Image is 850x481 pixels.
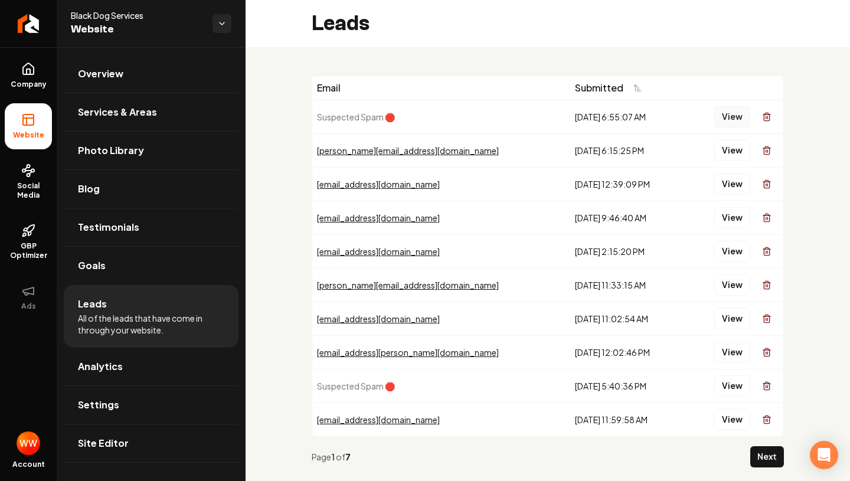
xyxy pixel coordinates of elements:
[78,259,106,273] span: Goals
[17,302,41,311] span: Ads
[575,145,679,156] div: [DATE] 6:15:25 PM
[750,446,784,467] button: Next
[714,174,750,195] button: View
[5,154,52,210] a: Social Media
[345,451,351,462] strong: 7
[64,348,238,385] a: Analytics
[575,111,679,123] div: [DATE] 6:55:07 AM
[575,81,623,95] span: Submitted
[714,342,750,363] button: View
[78,436,129,450] span: Site Editor
[714,409,750,430] button: View
[317,112,395,122] span: Suspected Spam 🛑
[575,346,679,358] div: [DATE] 12:02:46 PM
[575,77,649,99] button: Submitted
[312,451,331,462] span: Page
[64,208,238,246] a: Testimonials
[17,431,40,455] img: Warner Wright
[336,451,345,462] span: of
[575,414,679,426] div: [DATE] 11:59:58 AM
[5,274,52,320] button: Ads
[575,246,679,257] div: [DATE] 2:15:20 PM
[78,297,107,311] span: Leads
[714,241,750,262] button: View
[64,132,238,169] a: Photo Library
[714,375,750,397] button: View
[78,143,144,158] span: Photo Library
[64,93,238,131] a: Services & Areas
[714,140,750,161] button: View
[714,274,750,296] button: View
[312,12,370,35] h2: Leads
[317,279,565,291] div: [PERSON_NAME][EMAIL_ADDRESS][DOMAIN_NAME]
[317,313,565,325] div: [EMAIL_ADDRESS][DOMAIN_NAME]
[575,178,679,190] div: [DATE] 12:39:09 PM
[78,359,123,374] span: Analytics
[714,207,750,228] button: View
[810,441,838,469] div: Open Intercom Messenger
[18,14,40,33] img: Rebolt Logo
[71,21,203,38] span: Website
[64,170,238,208] a: Blog
[575,313,679,325] div: [DATE] 11:02:54 AM
[575,212,679,224] div: [DATE] 9:46:40 AM
[64,55,238,93] a: Overview
[8,130,49,140] span: Website
[78,67,123,81] span: Overview
[317,246,565,257] div: [EMAIL_ADDRESS][DOMAIN_NAME]
[5,241,52,260] span: GBP Optimizer
[71,9,203,21] span: Black Dog Services
[64,247,238,284] a: Goals
[5,214,52,270] a: GBP Optimizer
[575,380,679,392] div: [DATE] 5:40:36 PM
[317,81,565,95] div: Email
[317,346,565,358] div: [EMAIL_ADDRESS][PERSON_NAME][DOMAIN_NAME]
[64,386,238,424] a: Settings
[714,106,750,127] button: View
[6,80,51,89] span: Company
[78,182,100,196] span: Blog
[78,105,157,119] span: Services & Areas
[331,451,336,462] strong: 1
[317,381,395,391] span: Suspected Spam 🛑
[317,178,565,190] div: [EMAIL_ADDRESS][DOMAIN_NAME]
[714,308,750,329] button: View
[575,279,679,291] div: [DATE] 11:33:15 AM
[12,460,45,469] span: Account
[78,220,139,234] span: Testimonials
[317,145,565,156] div: [PERSON_NAME][EMAIL_ADDRESS][DOMAIN_NAME]
[317,212,565,224] div: [EMAIL_ADDRESS][DOMAIN_NAME]
[317,414,565,426] div: [EMAIL_ADDRESS][DOMAIN_NAME]
[78,398,119,412] span: Settings
[64,424,238,462] a: Site Editor
[78,312,224,336] span: All of the leads that have come in through your website.
[17,431,40,455] button: Open user button
[5,53,52,99] a: Company
[5,181,52,200] span: Social Media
